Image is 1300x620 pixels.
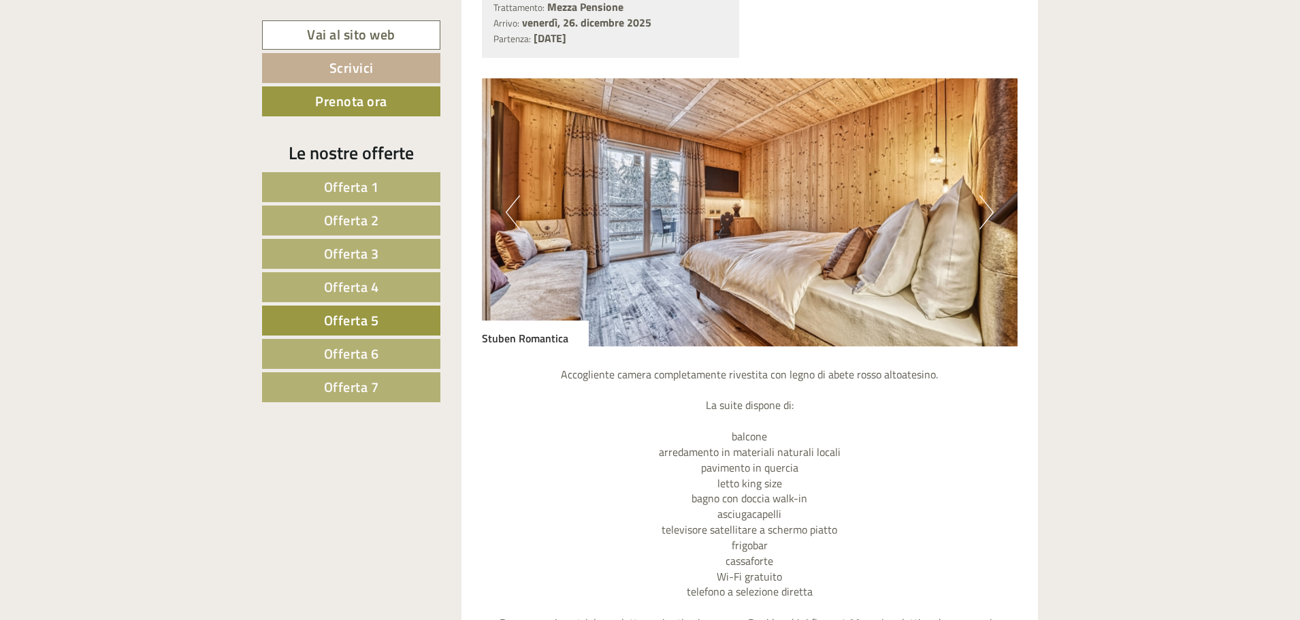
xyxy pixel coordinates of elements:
a: Prenota ora [262,86,440,116]
a: Scrivici [262,53,440,83]
span: Offerta 2 [324,210,379,231]
span: Offerta 4 [324,276,379,297]
span: Offerta 5 [324,310,379,331]
span: Offerta 3 [324,243,379,264]
small: Partenza: [493,32,531,46]
span: Offerta 7 [324,376,379,397]
span: Offerta 6 [324,343,379,364]
button: Previous [506,195,520,229]
div: Stuben Romantica [482,321,589,346]
small: Arrivo: [493,16,519,30]
img: image [482,78,1018,346]
small: Trattamento: [493,1,545,14]
div: Le nostre offerte [262,140,440,165]
a: Vai al sito web [262,20,440,50]
b: venerdì, 26. dicembre 2025 [522,14,651,31]
b: [DATE] [534,30,566,46]
button: Next [979,195,994,229]
span: Offerta 1 [324,176,379,197]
